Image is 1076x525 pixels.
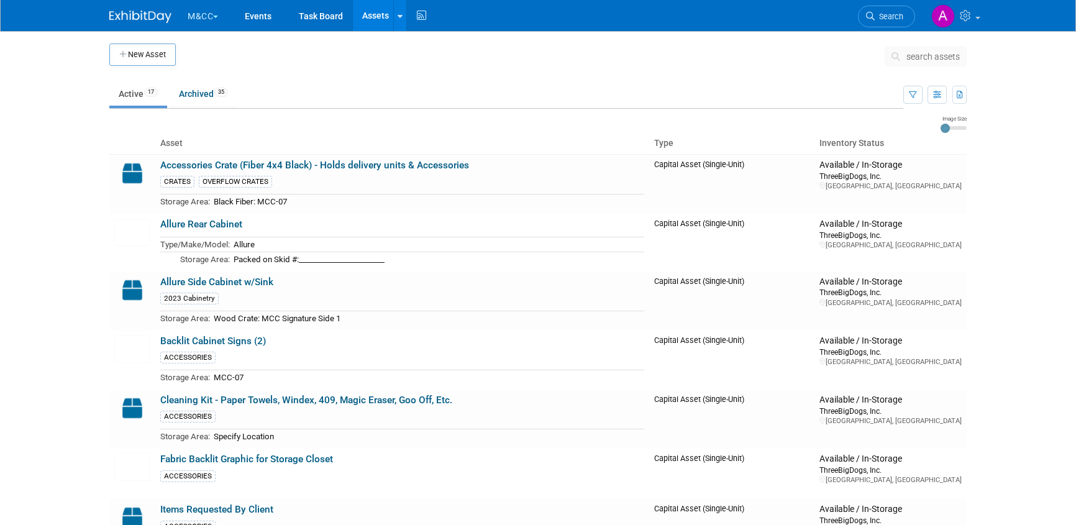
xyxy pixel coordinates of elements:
[649,154,814,214] td: Capital Asset (Single-Unit)
[941,115,967,122] div: Image Size
[819,219,962,230] div: Available / In-Storage
[109,11,171,23] img: ExhibitDay
[819,287,962,298] div: ThreeBigDogs, Inc.
[160,293,219,304] div: 2023 Cabinetry
[885,47,967,66] button: search assets
[210,311,644,326] td: Wood Crate: MCC Signature Side 1
[649,390,814,449] td: Capital Asset (Single-Unit)
[199,176,272,188] div: OVERFLOW CRATES
[819,357,962,367] div: [GEOGRAPHIC_DATA], [GEOGRAPHIC_DATA]
[160,314,210,323] span: Storage Area:
[170,82,237,106] a: Archived35
[819,298,962,308] div: [GEOGRAPHIC_DATA], [GEOGRAPHIC_DATA]
[819,240,962,250] div: [GEOGRAPHIC_DATA], [GEOGRAPHIC_DATA]
[858,6,915,27] a: Search
[144,88,158,97] span: 17
[819,276,962,288] div: Available / In-Storage
[160,373,210,382] span: Storage Area:
[649,272,814,331] td: Capital Asset (Single-Unit)
[649,331,814,390] td: Capital Asset (Single-Unit)
[819,230,962,240] div: ThreeBigDogs, Inc.
[230,237,644,252] td: Allure
[160,336,266,347] a: Backlit Cabinet Signs (2)
[160,237,230,252] td: Type/Make/Model:
[160,411,216,422] div: ACCESSORIES
[160,197,210,206] span: Storage Area:
[114,160,150,187] img: Capital-Asset-Icon-2.png
[160,454,333,465] a: Fabric Backlit Graphic for Storage Closet
[155,133,649,154] th: Asset
[819,454,962,465] div: Available / In-Storage
[819,181,962,191] div: [GEOGRAPHIC_DATA], [GEOGRAPHIC_DATA]
[649,214,814,272] td: Capital Asset (Single-Unit)
[649,449,814,499] td: Capital Asset (Single-Unit)
[819,336,962,347] div: Available / In-Storage
[819,504,962,515] div: Available / In-Storage
[109,82,167,106] a: Active17
[160,470,216,482] div: ACCESSORIES
[114,276,150,304] img: Capital-Asset-Icon-2.png
[160,395,452,406] a: Cleaning Kit - Paper Towels, Windex, 409, Magic Eraser, Goo Off, Etc.
[160,160,469,171] a: Accessories Crate (Fiber 4x4 Black) - Holds delivery units & Accessories
[180,255,230,264] span: Storage Area:
[875,12,903,21] span: Search
[230,252,644,267] td: Packed on Skid #:_______________________
[819,395,962,406] div: Available / In-Storage
[160,432,210,441] span: Storage Area:
[819,347,962,357] div: ThreeBigDogs, Inc.
[819,160,962,171] div: Available / In-Storage
[160,504,273,515] a: Items Requested By Client
[210,194,644,209] td: Black Fiber: MCC-07
[160,176,194,188] div: CRATES
[819,171,962,181] div: ThreeBigDogs, Inc.
[931,4,955,28] img: Art Stewart
[214,88,228,97] span: 35
[160,219,242,230] a: Allure Rear Cabinet
[109,43,176,66] button: New Asset
[160,352,216,363] div: ACCESSORIES
[819,416,962,426] div: [GEOGRAPHIC_DATA], [GEOGRAPHIC_DATA]
[819,475,962,485] div: [GEOGRAPHIC_DATA], [GEOGRAPHIC_DATA]
[160,276,273,288] a: Allure Side Cabinet w/Sink
[114,395,150,422] img: Capital-Asset-Icon-2.png
[649,133,814,154] th: Type
[906,52,960,62] span: search assets
[819,465,962,475] div: ThreeBigDogs, Inc.
[210,370,644,385] td: MCC-07
[210,429,644,444] td: Specify Location
[819,406,962,416] div: ThreeBigDogs, Inc.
